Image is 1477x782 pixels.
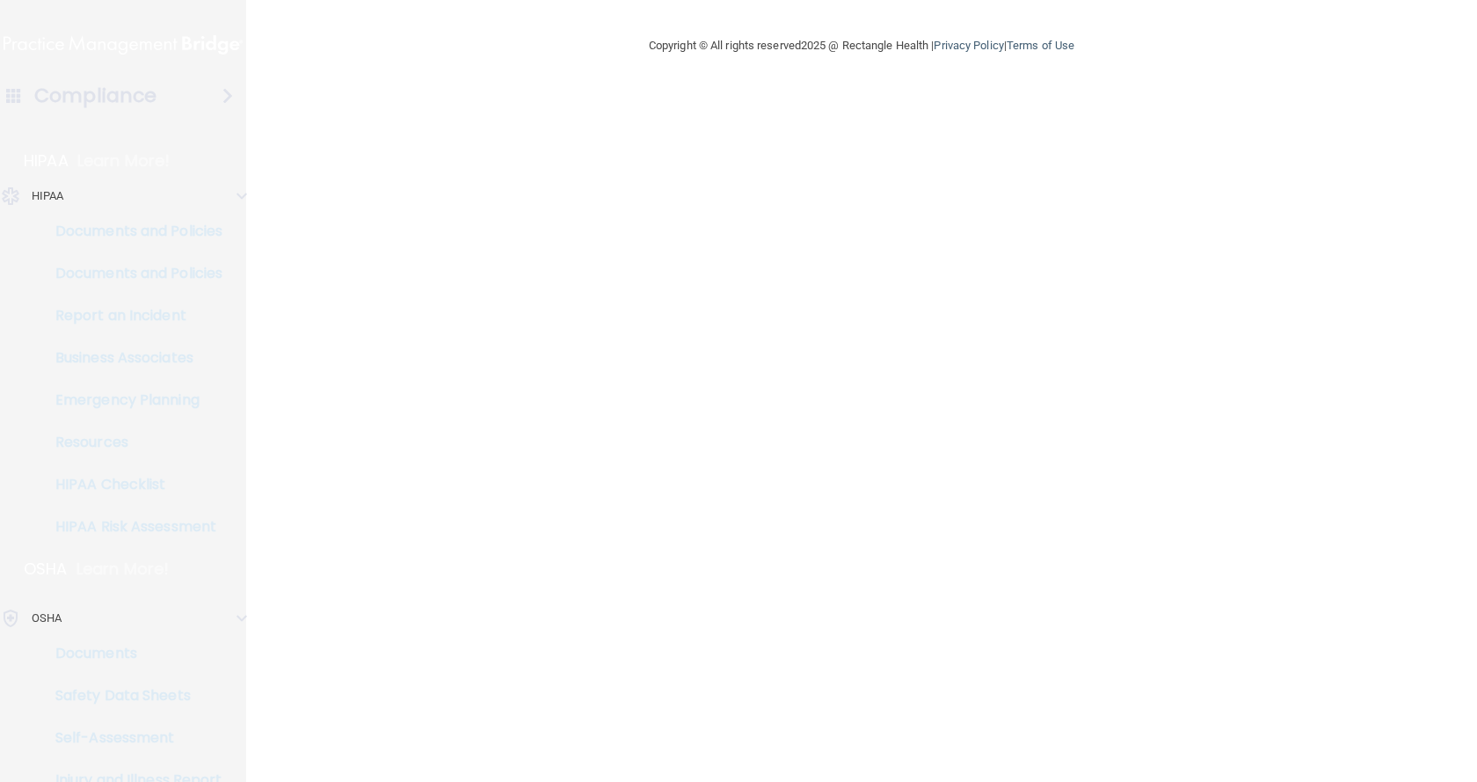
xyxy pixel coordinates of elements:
a: Terms of Use [1007,39,1074,52]
h4: Compliance [34,84,156,108]
p: Learn More! [76,559,170,580]
p: Business Associates [11,349,251,367]
p: HIPAA [24,150,69,172]
div: Copyright © All rights reserved 2025 @ Rectangle Health | | [541,18,1182,74]
p: HIPAA Checklist [11,476,251,493]
p: Learn More! [77,150,171,172]
p: Resources [11,434,251,451]
p: Self-Assessment [11,729,251,747]
p: OSHA [24,559,68,580]
p: OSHA [32,608,62,629]
img: PMB logo [4,27,243,62]
p: Report an Incident [11,307,251,325]
p: Documents and Policies [11,265,251,282]
p: HIPAA [32,186,64,207]
p: HIPAA Risk Assessment [11,518,251,536]
p: Emergency Planning [11,391,251,409]
p: Documents [11,645,251,662]
p: Safety Data Sheets [11,687,251,705]
p: Documents and Policies [11,223,251,240]
a: Privacy Policy [934,39,1003,52]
